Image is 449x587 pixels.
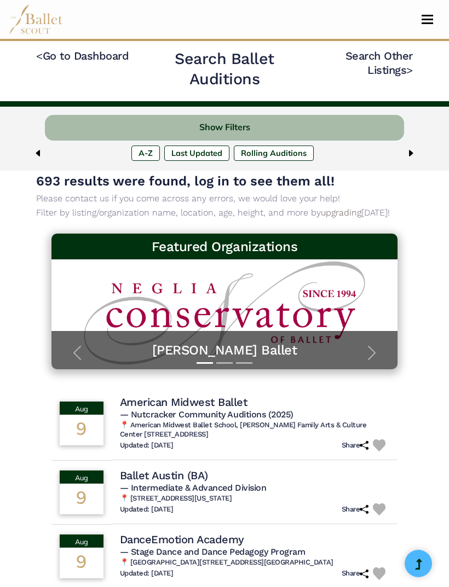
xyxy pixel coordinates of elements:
div: 9 [60,415,103,445]
h6: 📍 American Midwest Ballet School, [PERSON_NAME] Family Arts & Culture Center [STREET_ADDRESS] [120,421,390,439]
h6: Updated: [DATE] [120,441,174,450]
p: Please contact us if you come across any errors, we would love your help! [36,191,413,206]
h3: Featured Organizations [60,238,389,255]
h5: [PERSON_NAME] Ballet [62,271,387,288]
div: Aug [60,534,103,548]
h6: Updated: [DATE] [120,569,174,578]
div: 9 [60,484,103,514]
button: Slide 2 [216,357,233,369]
code: < [36,49,43,62]
label: Last Updated [164,146,229,161]
span: — Intermediate & Advanced Division [120,483,267,493]
a: <Go to Dashboard [36,49,129,62]
label: Rolling Auditions [234,146,314,161]
h4: Ballet Austin (BA) [120,468,208,483]
span: 693 results were found, log in to see them all! [36,173,335,189]
label: A-Z [131,146,160,161]
p: Filter by listing/organization name, location, age, height, and more by [DATE]! [36,206,413,220]
button: Slide 3 [236,357,252,369]
a: [PERSON_NAME] BalletYEAR-ROUND APPLICATIONS OPEN Discover the difference of year-round training a... [62,271,387,358]
span: — Nutcracker Community Auditions (2025) [120,409,293,420]
code: > [406,63,413,77]
div: 9 [60,548,103,578]
a: [PERSON_NAME] Ballet [62,342,387,359]
div: Aug [60,402,103,415]
h6: 📍 [STREET_ADDRESS][US_STATE] [120,494,390,503]
h6: Share [342,569,369,578]
a: upgrading [321,207,361,218]
h6: 📍 [GEOGRAPHIC_DATA][STREET_ADDRESS][GEOGRAPHIC_DATA] [120,558,390,567]
h4: American Midwest Ballet [120,395,247,409]
button: Toggle navigation [415,14,440,25]
h2: Search Ballet Auditions [147,49,302,89]
button: Show Filters [45,115,404,141]
h6: Share [342,441,369,450]
h6: Updated: [DATE] [120,505,174,514]
h4: DanceEmotion Academy [120,532,244,547]
button: Slide 1 [197,357,213,369]
a: Search Other Listings> [346,49,413,77]
div: Aug [60,470,103,484]
span: — Stage Dance and Dance Pedagogy Program [120,547,306,557]
h6: Share [342,505,369,514]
